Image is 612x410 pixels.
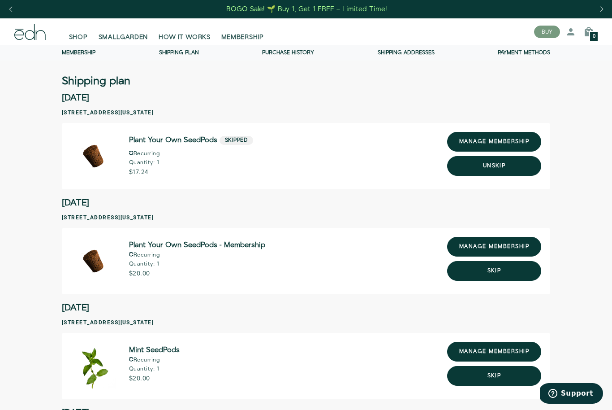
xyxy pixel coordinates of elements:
h3: [STREET_ADDRESS][US_STATE] [62,320,550,325]
span: MEMBERSHIP [221,33,264,42]
p: Quantity: 1 [129,160,255,166]
p: Recurring [129,357,180,363]
p: Quantity: 1 [129,366,180,372]
p: $20.00 [129,270,265,277]
iframe: Opens a widget where you can find more information [540,383,603,406]
button: BUY [534,26,560,38]
h2: [DATE] [62,303,550,312]
a: SHOP [64,22,93,42]
span: Plant Your Own SeedPods [129,137,217,144]
button: Unskip [447,156,541,176]
img: Plant Your Own SeedPods - Membership [71,239,116,284]
h3: Shipping plan [62,77,130,86]
a: manage membership [447,342,541,362]
button: Skip [447,261,541,281]
a: Purchase history [262,49,314,57]
p: Skipped [220,136,253,145]
a: Shipping Plan [159,49,199,57]
span: 0 [593,34,595,39]
a: manage membership [447,237,541,257]
span: Plant Your Own SeedPods - Membership [129,242,265,249]
p: Recurring [129,151,255,157]
a: HOW IT WORKS [153,22,215,42]
p: Quantity: 1 [129,262,265,267]
a: BOGO Sale! 🌱 Buy 1, Get 1 FREE – Limited Time! [226,2,388,16]
p: $20.00 [129,375,180,382]
div: BOGO Sale! 🌱 Buy 1, Get 1 FREE – Limited Time! [226,4,387,14]
h2: [DATE] [62,198,550,207]
span: SMALLGARDEN [99,33,148,42]
img: Mint SeedPods [71,344,116,388]
a: Shipping addresses [378,49,435,57]
span: Mint SeedPods [129,347,180,353]
a: SMALLGARDEN [93,22,154,42]
img: Plant Your Own SeedPods [71,134,116,179]
h3: [STREET_ADDRESS][US_STATE] [62,215,550,220]
a: Payment methods [498,49,550,57]
a: MEMBERSHIP [216,22,269,42]
span: HOW IT WORKS [159,33,210,42]
h2: [DATE] [62,93,550,102]
a: Membership [62,49,95,57]
p: Recurring [129,252,265,258]
span: SHOP [69,33,88,42]
a: manage membership [447,132,541,152]
button: Skip [447,366,541,386]
h3: [STREET_ADDRESS][US_STATE] [62,110,550,115]
p: $17.24 [129,169,255,175]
